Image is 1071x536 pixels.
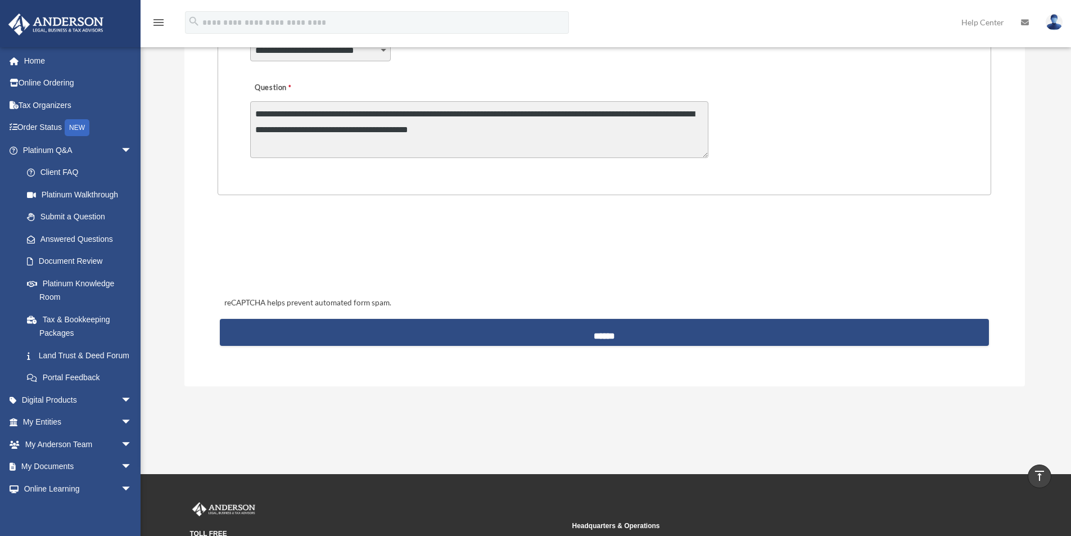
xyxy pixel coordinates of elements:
span: arrow_drop_down [121,433,143,456]
div: NEW [65,119,89,136]
label: Question [250,80,337,96]
a: Online Learningarrow_drop_down [8,478,149,500]
img: User Pic [1046,14,1063,30]
a: Platinum Knowledge Room [16,272,149,308]
a: Online Ordering [8,72,149,94]
small: Headquarters & Operations [572,520,947,532]
a: Digital Productsarrow_drop_down [8,389,149,411]
i: vertical_align_top [1033,469,1046,483]
div: reCAPTCHA helps prevent automated form spam. [220,296,988,310]
img: Anderson Advisors Platinum Portal [190,502,257,517]
a: Answered Questions [16,228,149,250]
a: Platinum Walkthrough [16,183,149,206]
a: My Anderson Teamarrow_drop_down [8,433,149,456]
a: My Entitiesarrow_drop_down [8,411,149,434]
a: menu [152,20,165,29]
a: Client FAQ [16,161,149,184]
a: Home [8,49,149,72]
a: My Documentsarrow_drop_down [8,456,149,478]
span: arrow_drop_down [121,389,143,412]
iframe: reCAPTCHA [221,230,392,274]
a: vertical_align_top [1028,465,1051,488]
a: Portal Feedback [16,367,149,389]
a: Platinum Q&Aarrow_drop_down [8,139,149,161]
img: Anderson Advisors Platinum Portal [5,13,107,35]
i: menu [152,16,165,29]
a: Land Trust & Deed Forum [16,344,149,367]
i: search [188,15,200,28]
a: Tax Organizers [8,94,149,116]
span: arrow_drop_down [121,456,143,479]
span: arrow_drop_down [121,139,143,162]
a: Tax & Bookkeeping Packages [16,308,149,344]
span: arrow_drop_down [121,478,143,501]
a: Submit a Question [16,206,143,228]
a: Document Review [16,250,149,273]
span: arrow_drop_down [121,411,143,434]
a: Order StatusNEW [8,116,149,139]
